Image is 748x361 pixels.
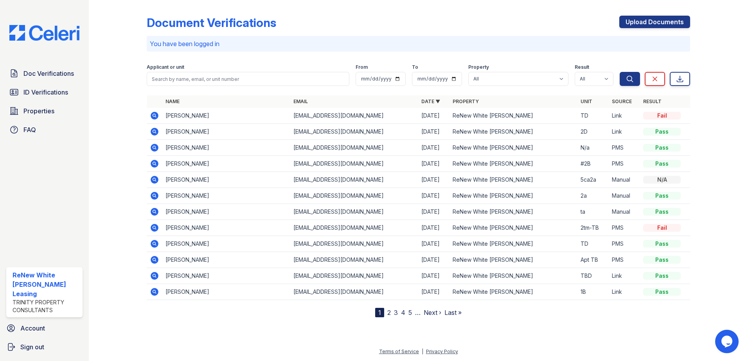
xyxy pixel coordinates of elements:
td: [EMAIL_ADDRESS][DOMAIN_NAME] [290,284,418,300]
td: [PERSON_NAME] [162,236,290,252]
td: PMS [609,156,640,172]
span: … [415,308,421,317]
div: Pass [643,208,681,216]
td: [EMAIL_ADDRESS][DOMAIN_NAME] [290,156,418,172]
td: [EMAIL_ADDRESS][DOMAIN_NAME] [290,236,418,252]
td: [EMAIL_ADDRESS][DOMAIN_NAME] [290,140,418,156]
label: Property [468,64,489,70]
a: 2 [387,309,391,316]
label: To [412,64,418,70]
td: TD [577,108,609,124]
a: Name [165,98,180,104]
span: FAQ [23,125,36,134]
a: Terms of Service [379,348,419,354]
td: ReNew White [PERSON_NAME] [450,252,577,268]
img: CE_Logo_Blue-a8612792a0a2168367f1c8372b55b34899dd931a85d93a1a3d3e32e68fde9ad4.png [3,25,86,41]
td: [DATE] [418,140,450,156]
span: Properties [23,106,54,116]
label: Result [575,64,589,70]
td: Manual [609,204,640,220]
div: Document Verifications [147,16,276,30]
div: Pass [643,144,681,152]
td: ReNew White [PERSON_NAME] [450,124,577,140]
td: ta [577,204,609,220]
td: 5ca2a [577,172,609,188]
td: TD [577,236,609,252]
div: Pass [643,256,681,264]
td: [DATE] [418,204,450,220]
td: TBD [577,268,609,284]
td: [EMAIL_ADDRESS][DOMAIN_NAME] [290,204,418,220]
a: Sign out [3,339,86,355]
a: ID Verifications [6,84,83,100]
td: [PERSON_NAME] [162,108,290,124]
td: [PERSON_NAME] [162,172,290,188]
td: [PERSON_NAME] [162,188,290,204]
div: Pass [643,192,681,200]
td: [DATE] [418,236,450,252]
div: Trinity Property Consultants [13,298,79,314]
a: Privacy Policy [426,348,458,354]
a: Property [453,98,479,104]
label: From [356,64,368,70]
td: [PERSON_NAME] [162,268,290,284]
td: Link [609,124,640,140]
td: [EMAIL_ADDRESS][DOMAIN_NAME] [290,124,418,140]
td: Link [609,108,640,124]
td: Link [609,284,640,300]
a: Doc Verifications [6,66,83,81]
td: [DATE] [418,124,450,140]
td: ReNew White [PERSON_NAME] [450,220,577,236]
a: Unit [581,98,592,104]
td: ReNew White [PERSON_NAME] [450,108,577,124]
td: PMS [609,140,640,156]
a: FAQ [6,122,83,138]
td: [PERSON_NAME] [162,252,290,268]
a: Next › [424,309,441,316]
td: Manual [609,172,640,188]
label: Applicant or unit [147,64,184,70]
td: Apt TB [577,252,609,268]
td: [EMAIL_ADDRESS][DOMAIN_NAME] [290,172,418,188]
span: ID Verifications [23,88,68,97]
a: Source [612,98,632,104]
td: [EMAIL_ADDRESS][DOMAIN_NAME] [290,268,418,284]
td: N/a [577,140,609,156]
td: ReNew White [PERSON_NAME] [450,284,577,300]
td: ReNew White [PERSON_NAME] [450,156,577,172]
td: [DATE] [418,284,450,300]
a: Account [3,320,86,336]
td: ReNew White [PERSON_NAME] [450,268,577,284]
a: Last » [444,309,462,316]
a: Result [643,98,662,104]
td: [DATE] [418,108,450,124]
input: Search by name, email, or unit number [147,72,349,86]
a: 5 [408,309,412,316]
td: 2a [577,188,609,204]
td: [DATE] [418,156,450,172]
span: Account [20,323,45,333]
td: [PERSON_NAME] [162,204,290,220]
a: Upload Documents [619,16,690,28]
td: Manual [609,188,640,204]
td: #2B [577,156,609,172]
td: PMS [609,252,640,268]
a: 4 [401,309,405,316]
div: Fail [643,112,681,120]
td: [PERSON_NAME] [162,284,290,300]
iframe: chat widget [715,330,740,353]
td: PMS [609,220,640,236]
td: ReNew White [PERSON_NAME] [450,204,577,220]
td: 2D [577,124,609,140]
div: Pass [643,288,681,296]
td: [PERSON_NAME] [162,220,290,236]
td: 1B [577,284,609,300]
td: ReNew White [PERSON_NAME] [450,140,577,156]
td: [PERSON_NAME] [162,124,290,140]
div: ReNew White [PERSON_NAME] Leasing [13,270,79,298]
a: Properties [6,103,83,119]
td: [PERSON_NAME] [162,156,290,172]
div: Pass [643,240,681,248]
div: Pass [643,128,681,136]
